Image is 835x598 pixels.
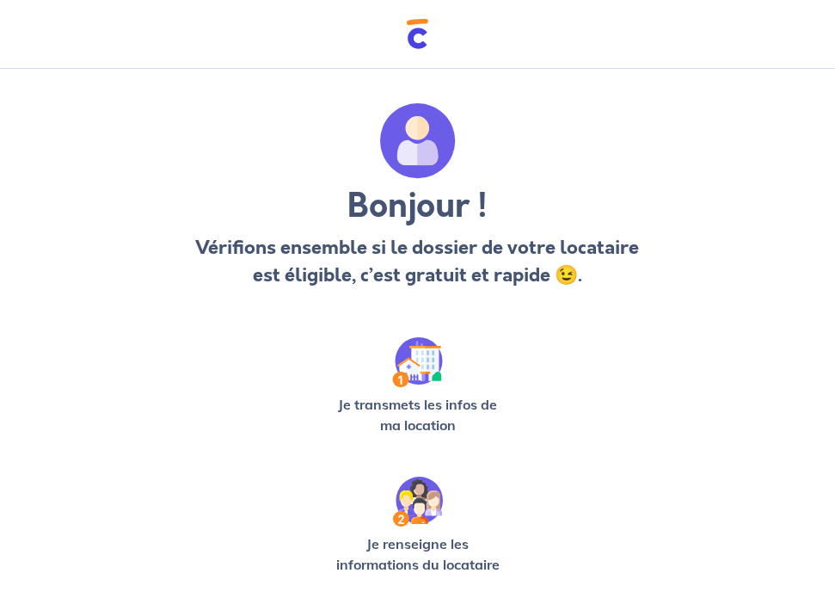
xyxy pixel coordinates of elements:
img: archivate [380,103,456,179]
p: Je renseigne les informations du locataire [328,533,507,575]
img: /static/c0a346edaed446bb123850d2d04ad552/Step-2.svg [393,477,443,527]
img: /static/90a569abe86eec82015bcaae536bd8e6/Step-1.svg [392,337,443,387]
h3: Bonjour ! [191,186,644,227]
img: Cautioneo [407,19,428,49]
p: Je transmets les infos de ma location [328,394,507,435]
p: Vérifions ensemble si le dossier de votre locataire est éligible, c’est gratuit et rapide 😉. [191,234,644,289]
